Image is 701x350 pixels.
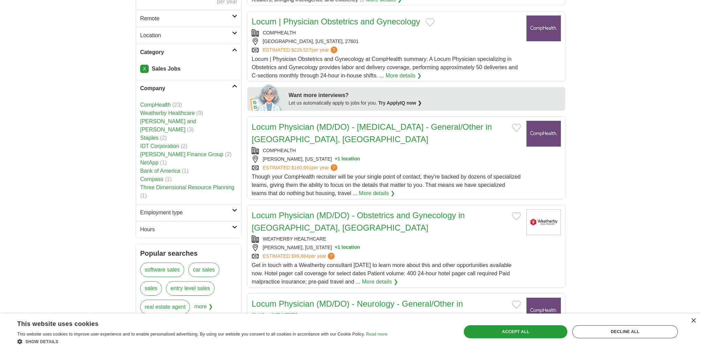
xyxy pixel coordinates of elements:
[252,299,463,321] a: Locum Physician (MD/DO) - Neurology - General/Other in [US_STATE]
[289,91,561,99] div: Want more interviews?
[140,160,158,166] a: NetApp
[426,18,435,26] button: Add to favorite jobs
[263,148,296,153] a: COMPHEALTH
[140,118,196,132] a: [PERSON_NAME] and [PERSON_NAME]
[140,143,179,149] a: IDT Corporation
[335,156,337,163] span: +
[263,253,336,260] a: ESTIMATED:$99,884per year?
[136,80,241,97] a: Company
[263,46,339,54] a: ESTIMATED:$229,527per year?
[328,253,335,259] span: ?
[252,174,521,196] span: Though your CompHealth recruiter will be your single point of contact, they're backed by dozens o...
[136,10,241,27] a: Remote
[335,244,360,251] button: +1 location
[17,338,387,345] div: Show details
[331,164,337,171] span: ?
[366,332,387,337] a: Read more, opens a new window
[166,281,215,296] a: entry level sales
[136,27,241,44] a: Location
[181,143,188,149] span: (2)
[378,100,422,106] a: Try ApplyIQ now ❯
[140,110,195,116] a: Weatherby Healthcare
[252,156,521,163] div: [PERSON_NAME], [US_STATE]
[25,339,59,344] span: Show details
[362,278,398,286] a: More details ❯
[526,121,561,147] img: CompHealth logo
[140,281,162,296] a: sales
[252,38,521,45] div: [GEOGRAPHIC_DATA], [US_STATE], 27601
[188,263,219,277] a: car sales
[140,14,232,23] h2: Remote
[512,124,521,132] button: Add to favorite jobs
[187,127,194,132] span: (3)
[252,56,518,78] span: Locum | Physician Obstetrics and Gynecology at CompHealth summary: A Locum Physician specializing...
[252,211,465,232] a: Locum Physician (MD/DO) - Obstetrics and Gynecology in [GEOGRAPHIC_DATA], [GEOGRAPHIC_DATA]
[140,48,232,56] h2: Category
[512,300,521,309] button: Add to favorite jobs
[165,176,172,182] span: (1)
[572,325,678,338] div: Decline all
[172,102,182,108] span: (23)
[160,160,167,166] span: (1)
[263,30,296,35] a: COMPHEALTH
[140,151,223,157] a: [PERSON_NAME] Finance Group
[140,84,232,93] h2: Company
[252,262,512,285] span: Get in touch with a Weatherby consultant [DATE] to learn more about this and other opportunities ...
[140,168,180,174] a: Bank of America
[291,47,311,53] span: $229,527
[263,236,326,242] a: WEATHERBY HEALTHCARE
[196,110,203,116] span: (9)
[140,102,171,108] a: CompHealth
[136,221,241,238] a: Hours
[291,253,309,259] span: $99,884
[182,168,189,174] span: (1)
[160,135,167,141] span: (2)
[335,244,337,251] span: +
[291,165,311,170] span: $160,661
[140,248,237,258] h2: Popular searches
[331,46,337,53] span: ?
[17,318,370,328] div: This website uses cookies
[526,209,561,235] img: Weatherby Healthcare logo
[140,176,164,182] a: Compass
[252,17,420,26] a: Locum | Physician Obstetrics and Gynecology
[250,83,283,111] img: apply-iq-scientist.png
[194,300,213,318] span: more ❯
[136,204,241,221] a: Employment type
[252,122,492,144] a: Locum Physician (MD/DO) - [MEDICAL_DATA] - General/Other in [GEOGRAPHIC_DATA], [GEOGRAPHIC_DATA]
[263,164,339,171] a: ESTIMATED:$160,661per year?
[152,66,181,72] strong: Sales Jobs
[140,225,232,234] h2: Hours
[140,135,158,141] a: Staples
[136,44,241,61] a: Category
[386,72,422,80] a: More details ❯
[289,99,561,107] div: Let us automatically apply to jobs for you.
[140,300,190,314] a: real estate agent
[252,244,521,251] div: [PERSON_NAME], [US_STATE]
[140,209,232,217] h2: Employment type
[140,31,232,40] h2: Location
[526,15,561,41] img: CompHealth logo
[140,184,234,190] a: Three Dimensional Resource Planning
[225,151,232,157] span: (2)
[140,65,149,73] a: X
[335,156,360,163] button: +1 location
[359,189,395,198] a: More details ❯
[691,318,696,324] div: Close
[140,193,147,199] span: (1)
[512,212,521,220] button: Add to favorite jobs
[526,298,561,324] img: CompHealth logo
[140,263,184,277] a: software sales
[464,325,567,338] div: Accept all
[17,332,365,337] span: This website uses cookies to improve user experience and to enable personalised advertising. By u...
